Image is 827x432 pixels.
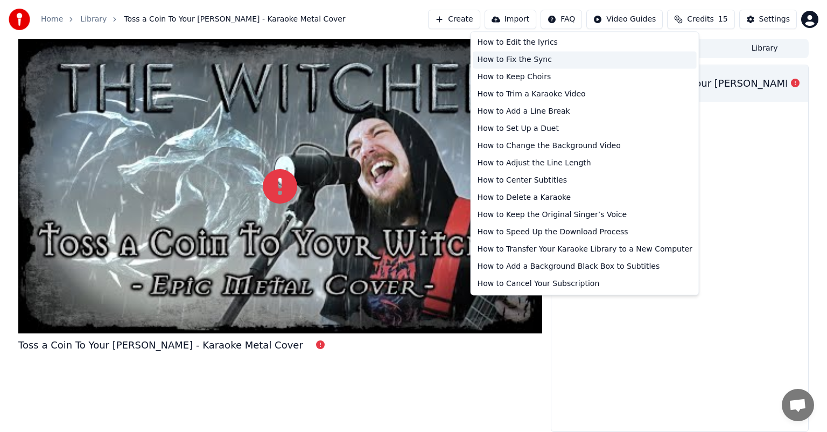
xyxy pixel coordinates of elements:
[473,68,697,86] div: How to Keep Choirs
[473,189,697,206] div: How to Delete a Karaoke
[473,34,697,51] div: How to Edit the lyrics
[473,172,697,189] div: How to Center Subtitles
[473,155,697,172] div: How to Adjust the Line Length
[473,137,697,155] div: How to Change the Background Video
[473,206,697,224] div: How to Keep the Original Singer’s Voice
[473,120,697,137] div: How to Set Up a Duet
[473,224,697,241] div: How to Speed Up the Download Process
[473,51,697,68] div: How to Fix the Sync
[473,86,697,103] div: How to Trim a Karaoke Video
[473,275,697,292] div: How to Cancel Your Subscription
[473,103,697,120] div: How to Add a Line Break
[473,258,697,275] div: How to Add a Background Black Box to Subtitles
[473,241,697,258] div: How to Transfer Your Karaoke Library to a New Computer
